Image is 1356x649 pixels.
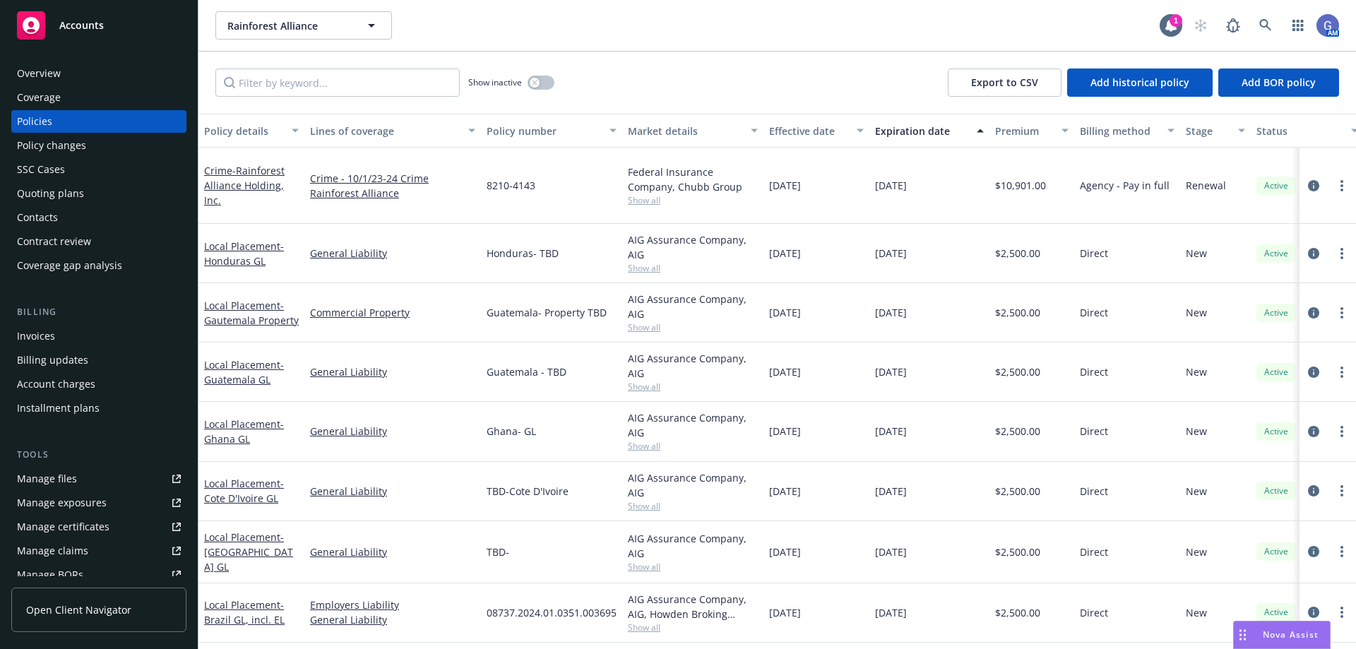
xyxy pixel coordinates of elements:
[628,410,758,440] div: AIG Assurance Company, AIG
[204,598,285,626] span: - Brazil GL, incl. EL
[310,612,475,627] a: General Liability
[1305,482,1322,499] a: circleInformation
[875,246,907,261] span: [DATE]
[1219,11,1247,40] a: Report a Bug
[1284,11,1312,40] a: Switch app
[204,164,285,207] span: - Rainforest Alliance Holding, Inc.
[310,246,475,261] a: General Liability
[1333,364,1350,381] a: more
[875,178,907,193] span: [DATE]
[1186,424,1207,439] span: New
[769,246,801,261] span: [DATE]
[204,598,285,626] a: Local Placement
[204,477,284,505] a: Local Placement
[995,246,1040,261] span: $2,500.00
[204,299,299,327] span: - Gautemala Property
[310,544,475,559] a: General Liability
[1262,425,1290,438] span: Active
[11,373,186,395] a: Account charges
[995,605,1040,620] span: $2,500.00
[304,114,481,148] button: Lines of coverage
[1080,544,1108,559] span: Direct
[628,531,758,561] div: AIG Assurance Company, AIG
[1186,124,1230,138] div: Stage
[17,206,58,229] div: Contacts
[11,134,186,157] a: Policy changes
[468,76,522,88] span: Show inactive
[1186,11,1215,40] a: Start snowing
[487,305,607,320] span: Guatemala- Property TBD
[1080,484,1108,499] span: Direct
[769,178,801,193] span: [DATE]
[995,124,1053,138] div: Premium
[1186,178,1226,193] span: Renewal
[11,206,186,229] a: Contacts
[628,470,758,500] div: AIG Assurance Company, AIG
[11,468,186,490] a: Manage files
[628,232,758,262] div: AIG Assurance Company, AIG
[17,468,77,490] div: Manage files
[11,492,186,514] a: Manage exposures
[17,86,61,109] div: Coverage
[204,530,293,573] a: Local Placement
[1080,424,1108,439] span: Direct
[1305,245,1322,262] a: circleInformation
[875,364,907,379] span: [DATE]
[17,325,55,347] div: Invoices
[628,262,758,274] span: Show all
[204,477,284,505] span: - Cote D'Ivoire GL
[1305,543,1322,560] a: circleInformation
[215,69,460,97] input: Filter by keyword...
[17,373,95,395] div: Account charges
[1186,605,1207,620] span: New
[769,124,848,138] div: Effective date
[995,424,1040,439] span: $2,500.00
[204,358,284,386] a: Local Placement
[481,114,622,148] button: Policy number
[11,230,186,253] a: Contract review
[1242,76,1316,89] span: Add BOR policy
[1251,11,1280,40] a: Search
[769,424,801,439] span: [DATE]
[17,349,88,371] div: Billing updates
[11,325,186,347] a: Invoices
[628,561,758,573] span: Show all
[11,182,186,205] a: Quoting plans
[11,62,186,85] a: Overview
[628,124,742,138] div: Market details
[11,516,186,538] a: Manage certificates
[1074,114,1180,148] button: Billing method
[204,299,299,327] a: Local Placement
[487,605,617,620] span: 08737.2024.01.0351.003695
[1305,423,1322,440] a: circleInformation
[875,544,907,559] span: [DATE]
[310,124,460,138] div: Lines of coverage
[198,114,304,148] button: Policy details
[1080,124,1159,138] div: Billing method
[628,381,758,393] span: Show all
[1218,69,1339,97] button: Add BOR policy
[17,182,84,205] div: Quoting plans
[487,246,559,261] span: Honduras- TBD
[628,500,758,512] span: Show all
[17,564,83,586] div: Manage BORs
[11,540,186,562] a: Manage claims
[204,124,283,138] div: Policy details
[628,194,758,206] span: Show all
[1305,604,1322,621] a: circleInformation
[1262,179,1290,192] span: Active
[763,114,869,148] button: Effective date
[622,114,763,148] button: Market details
[11,448,186,462] div: Tools
[1316,14,1339,37] img: photo
[1262,606,1290,619] span: Active
[1305,364,1322,381] a: circleInformation
[948,69,1061,97] button: Export to CSV
[1333,604,1350,621] a: more
[769,605,801,620] span: [DATE]
[628,440,758,452] span: Show all
[17,158,65,181] div: SSC Cases
[628,165,758,194] div: Federal Insurance Company, Chubb Group
[204,417,284,446] span: - Ghana GL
